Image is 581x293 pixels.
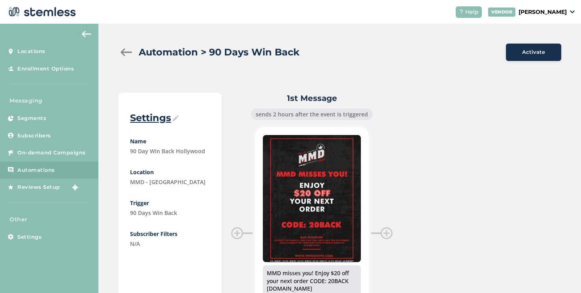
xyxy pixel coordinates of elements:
label: Name [130,137,210,145]
img: icon-pencil-2-b80368bf.svg [173,115,179,121]
div: VENDOR [488,8,515,17]
label: 1st Message [231,93,392,104]
p: [PERSON_NAME] [519,8,567,16]
label: Location [130,168,210,176]
img: icon-arrow-back-accent-c549486e.svg [82,31,91,37]
span: Help [465,8,479,16]
h2: Automation > 90 Days Win Back [139,45,300,59]
span: Activate [522,48,545,56]
label: 90 Days Win Back [130,209,210,217]
span: Subscribers [17,132,51,140]
label: N/A [130,240,210,248]
img: glitter-stars-b7820f95.gif [66,179,82,195]
button: Activate [506,44,561,61]
span: Enrollment Options [17,65,74,73]
span: On-demand Campaigns [17,149,86,157]
span: Locations [17,48,45,55]
img: icon-help-white-03924b79.svg [459,10,464,14]
label: MMD - [GEOGRAPHIC_DATA] [130,178,210,186]
label: Trigger [130,199,210,207]
span: Segments [17,114,46,122]
img: icon_down-arrow-small-66adaf34.svg [570,10,575,13]
iframe: Chat Widget [541,255,581,293]
label: 90 Day Win Back Hollywood [130,147,210,155]
span: Automations [17,166,55,174]
span: Reviews Setup [17,183,60,191]
div: sends 2 hours after the event is triggered [251,108,373,120]
label: Subscriber Filters [130,230,210,238]
img: logo-dark-0685b13c.svg [6,4,76,20]
img: Q5nmyvDpaSZwGwxgWM01KVvJueRxF4n7TARoiLgG.png [263,135,361,262]
label: Settings [130,112,210,124]
span: Settings [17,233,41,241]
